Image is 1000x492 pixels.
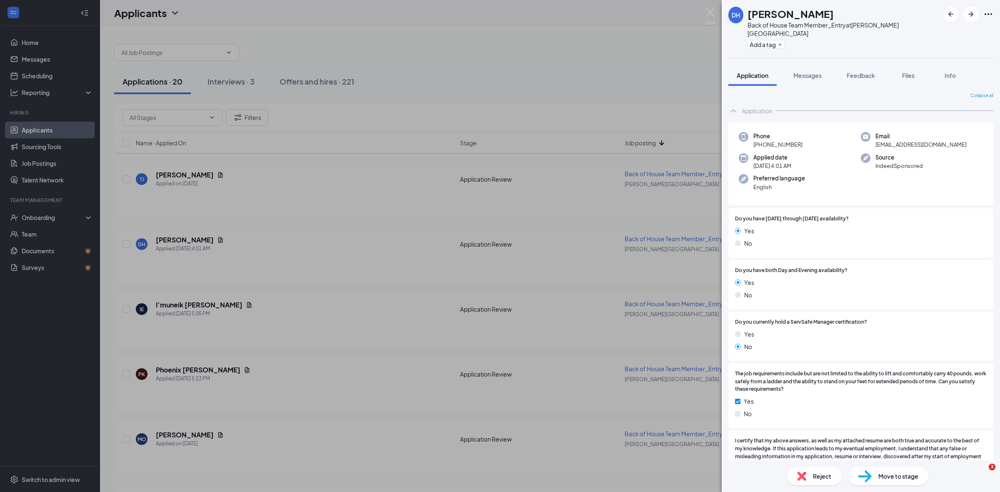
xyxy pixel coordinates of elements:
[744,397,754,406] span: Yes
[735,437,987,468] span: I certify that my above answers, as well as my attached resume are both true and accurate to the ...
[735,215,849,223] span: Do you have [DATE] through [DATE] availability?
[875,132,967,140] span: Email
[878,472,918,481] span: Move to stage
[970,92,993,99] span: Collapse all
[753,183,805,191] span: English
[989,464,995,470] span: 3
[744,226,754,235] span: Yes
[747,7,834,21] h1: [PERSON_NAME]
[902,72,915,79] span: Files
[946,9,956,19] svg: ArrowLeftNew
[744,409,752,418] span: No
[943,7,958,22] button: ArrowLeftNew
[744,342,752,351] span: No
[963,7,978,22] button: ArrowRight
[747,40,785,49] button: PlusAdd a tag
[813,472,831,481] span: Reject
[744,330,754,339] span: Yes
[744,239,752,248] span: No
[753,132,802,140] span: Phone
[972,464,992,484] iframe: Intercom live chat
[983,9,993,19] svg: Ellipses
[875,140,967,149] span: [EMAIL_ADDRESS][DOMAIN_NAME]
[966,9,976,19] svg: ArrowRight
[735,370,987,394] span: The job requirements include but are not limited to the ability to lift and comfortably carry 40 ...
[737,72,768,79] span: Application
[735,318,867,326] span: Do you currently hold a ServSafe Manager certification?
[753,174,805,182] span: Preferred language
[753,153,791,162] span: Applied date
[747,21,939,37] div: Back of House Team Member_Entry at [PERSON_NAME][GEOGRAPHIC_DATA]
[744,278,754,287] span: Yes
[735,267,847,275] span: Do you have both Day and Evening availability?
[753,162,791,170] span: [DATE] 4:01 AM
[847,72,875,79] span: Feedback
[744,290,752,300] span: No
[945,72,956,79] span: Info
[875,162,923,170] span: IndeedSponsored
[742,107,772,115] div: Application
[753,140,802,149] span: [PHONE_NUMBER]
[875,153,923,162] span: Source
[777,42,782,47] svg: Plus
[728,106,738,116] svg: ChevronUp
[793,72,822,79] span: Messages
[732,11,740,19] div: DH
